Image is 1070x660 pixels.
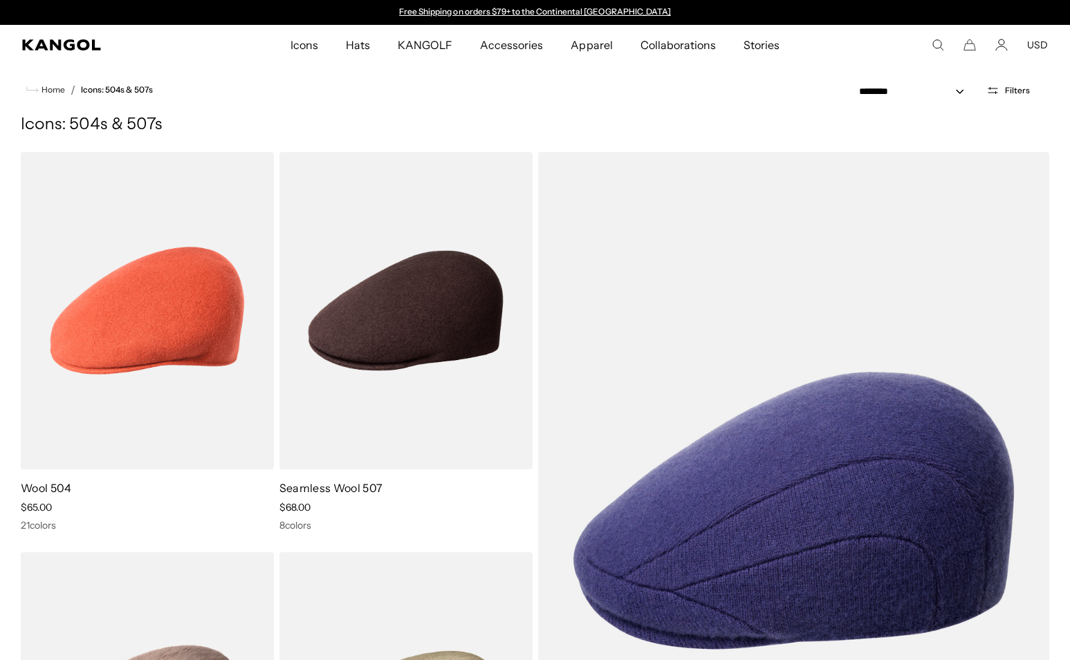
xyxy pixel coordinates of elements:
a: Icons: 504s & 507s [81,85,153,95]
slideshow-component: Announcement bar [393,7,678,18]
span: Collaborations [640,25,716,65]
span: Filters [1005,86,1030,95]
summary: Search here [932,39,944,51]
a: Seamless Wool 507 [279,481,382,495]
select: Sort by: Featured [854,84,978,99]
a: Icons [277,25,332,65]
a: Apparel [557,25,626,65]
a: Collaborations [627,25,730,65]
span: Apparel [571,25,612,65]
div: Announcement [393,7,678,18]
li: / [65,82,75,98]
div: 21 colors [21,519,274,531]
a: Home [26,84,65,96]
img: Seamless Wool 507 [279,152,533,469]
span: KANGOLF [398,25,452,65]
span: $65.00 [21,501,52,513]
a: Accessories [466,25,557,65]
div: 1 of 2 [393,7,678,18]
span: Accessories [480,25,543,65]
span: $68.00 [279,501,311,513]
span: Home [39,85,65,95]
a: Hats [332,25,384,65]
img: Wool 504 [21,152,274,469]
a: KANGOLF [384,25,466,65]
span: Hats [346,25,370,65]
button: USD [1027,39,1048,51]
a: Wool 504 [21,481,72,495]
span: Stories [744,25,780,65]
a: Account [995,39,1008,51]
span: Icons [290,25,318,65]
button: Open filters [978,84,1038,97]
a: Kangol [22,39,192,50]
a: Free Shipping on orders $79+ to the Continental [GEOGRAPHIC_DATA] [399,6,671,17]
div: 8 colors [279,519,533,531]
h1: Icons: 504s & 507s [21,115,1049,135]
button: Cart [963,39,976,51]
a: Stories [730,25,793,65]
